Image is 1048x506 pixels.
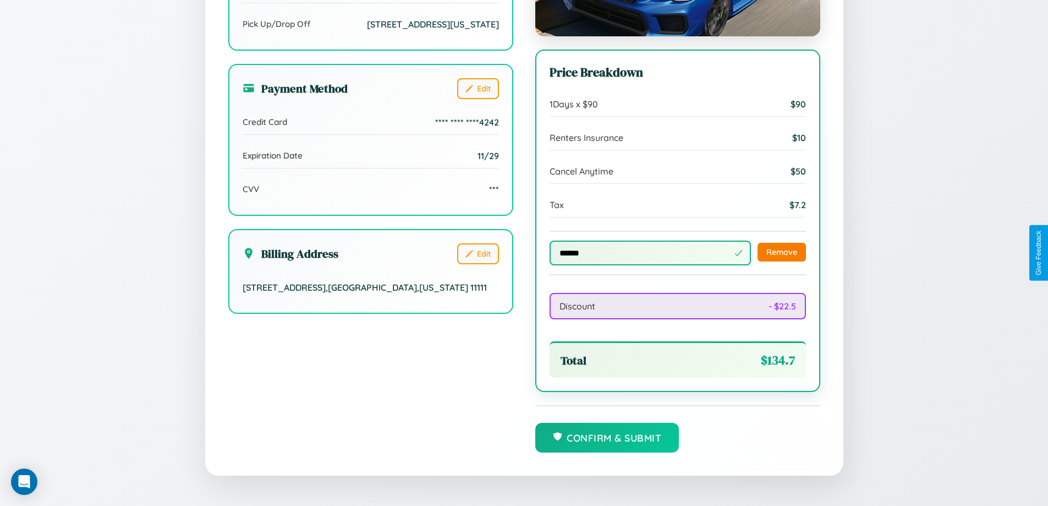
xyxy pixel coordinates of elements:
[789,199,806,210] span: $ 7.2
[243,246,338,262] h3: Billing Address
[11,469,37,495] div: Open Intercom Messenger
[535,423,679,453] button: Confirm & Submit
[559,301,595,312] span: Discount
[769,301,796,312] span: - $ 22.5
[550,166,613,177] span: Cancel Anytime
[791,166,806,177] span: $ 50
[561,352,586,368] span: Total
[758,243,806,262] button: Remove
[550,64,806,81] h3: Price Breakdown
[1035,231,1042,275] div: Give Feedback
[243,19,311,29] span: Pick Up/Drop Off
[243,150,303,161] span: Expiration Date
[791,99,806,110] span: $ 90
[792,132,806,143] span: $ 10
[478,150,499,161] span: 11/29
[761,352,795,369] span: $ 134.7
[243,282,487,293] span: [STREET_ADDRESS] , [GEOGRAPHIC_DATA] , [US_STATE] 11111
[457,78,499,99] button: Edit
[243,184,259,194] span: CVV
[243,117,287,127] span: Credit Card
[550,199,564,210] span: Tax
[550,99,598,110] span: 1 Days x $ 90
[367,19,499,30] span: [STREET_ADDRESS][US_STATE]
[243,80,348,96] h3: Payment Method
[550,132,623,143] span: Renters Insurance
[457,243,499,264] button: Edit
